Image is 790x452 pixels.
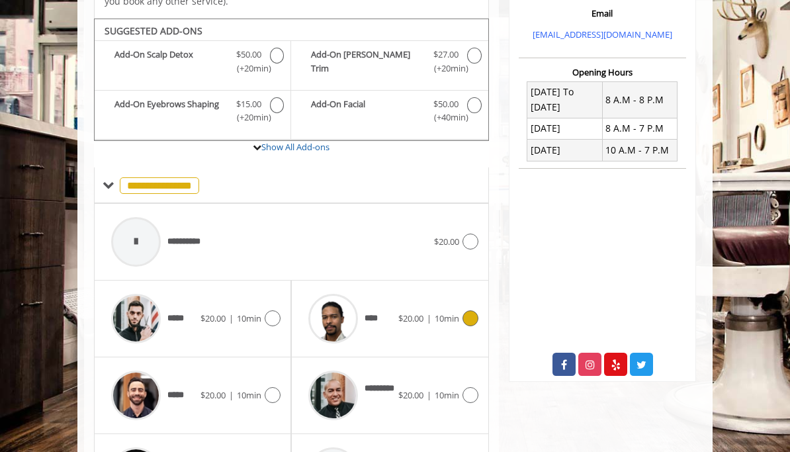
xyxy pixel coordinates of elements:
[602,81,677,118] td: 8 A.M - 8 P.M
[237,389,261,401] span: 10min
[398,389,423,401] span: $20.00
[236,48,261,62] span: $50.00
[101,97,284,128] label: Add-On Eyebrows Shaping
[527,140,602,161] td: [DATE]
[527,118,602,139] td: [DATE]
[311,48,425,75] b: Add-On [PERSON_NAME] Trim
[229,389,234,401] span: |
[527,81,602,118] td: [DATE] To [DATE]
[427,389,431,401] span: |
[298,97,481,128] label: Add-On Facial
[435,312,459,324] span: 10min
[434,236,459,248] span: $20.00
[427,312,431,324] span: |
[200,389,226,401] span: $20.00
[234,62,263,75] span: (+20min )
[236,97,261,111] span: $15.00
[105,24,202,37] b: SUGGESTED ADD-ONS
[533,28,672,40] a: [EMAIL_ADDRESS][DOMAIN_NAME]
[101,48,284,79] label: Add-On Scalp Detox
[94,19,489,142] div: Neck Clean Up/Shape Up Add-onS
[431,111,461,124] span: (+40min )
[398,312,423,324] span: $20.00
[311,97,425,125] b: Add-On Facial
[234,111,263,124] span: (+20min )
[602,140,677,161] td: 10 A.M - 7 P.M
[200,312,226,324] span: $20.00
[431,62,461,75] span: (+20min )
[433,48,459,62] span: $27.00
[435,389,459,401] span: 10min
[519,68,686,77] h3: Opening Hours
[114,48,228,75] b: Add-On Scalp Detox
[433,97,459,111] span: $50.00
[114,97,228,125] b: Add-On Eyebrows Shaping
[602,118,677,139] td: 8 A.M - 7 P.M
[298,48,481,79] label: Add-On Beard Trim
[261,141,329,153] a: Show All Add-ons
[522,9,683,18] h3: Email
[237,312,261,324] span: 10min
[229,312,234,324] span: |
